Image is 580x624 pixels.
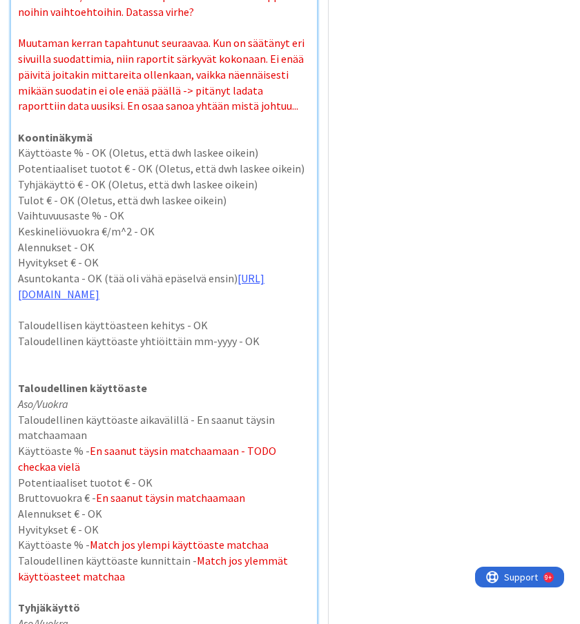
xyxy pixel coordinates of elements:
p: Tyhjäkäyttö € - OK (Oletus, että dwh laskee oikein) [18,177,310,193]
p: Bruttovuokra € - [18,490,310,506]
span: En saanut täysin matchaamaan - TODO checkaa vielä [18,444,278,474]
span: Support [29,2,63,19]
div: 9+ [70,6,77,17]
em: Aso/Vuokra [18,397,68,411]
p: Vaihtuvuusaste % - OK [18,208,310,224]
p: Käyttöaste % - OK (Oletus, että dwh laskee oikein) [18,145,310,161]
strong: Koontinäkymä [18,130,93,144]
span: Match jos ylempi käyttöaste matchaa [90,538,269,552]
span: Match jos ylemmät käyttöasteet matchaa [18,554,290,583]
p: Keskineliövuokra €/m^2 - OK [18,224,310,240]
p: Potentiaaliset tuotot € - OK [18,475,310,491]
p: Taloudellisen käyttöasteen kehitys - OK [18,318,310,333]
strong: Tyhjäkäyttö [18,601,80,614]
p: Taloudellinen käyttöaste kunnittain - [18,553,310,584]
p: Tulot € - OK (Oletus, että dwh laskee oikein) [18,193,310,208]
p: Alennukset - OK [18,240,310,255]
p: Potentiaaliset tuotot € - OK (Oletus, että dwh laskee oikein) [18,161,310,177]
p: Käyttöaste % - [18,537,310,553]
span: Muutaman kerran tapahtunut seuraavaa. Kun on säätänyt eri sivuilla suodattimia, niin raportit sär... [18,36,307,113]
p: Alennukset € - OK [18,506,310,522]
p: Käyttöaste % - [18,443,310,474]
p: Hyvitykset € - OK [18,522,310,538]
p: Taloudellinen käyttöaste aikavälillä - En saanut täysin matchaamaan [18,412,310,443]
a: [URL][DOMAIN_NAME] [18,271,264,301]
span: En saanut täysin matchaamaan [96,491,245,505]
p: Taloudellinen käyttöaste yhtiöittäin mm-yyyy - OK [18,333,310,349]
p: Asuntokanta - OK (tää oli vähä epäselvä ensin) [18,271,310,302]
p: Hyvitykset € - OK [18,255,310,271]
strong: Taloudellinen käyttöaste [18,381,147,395]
